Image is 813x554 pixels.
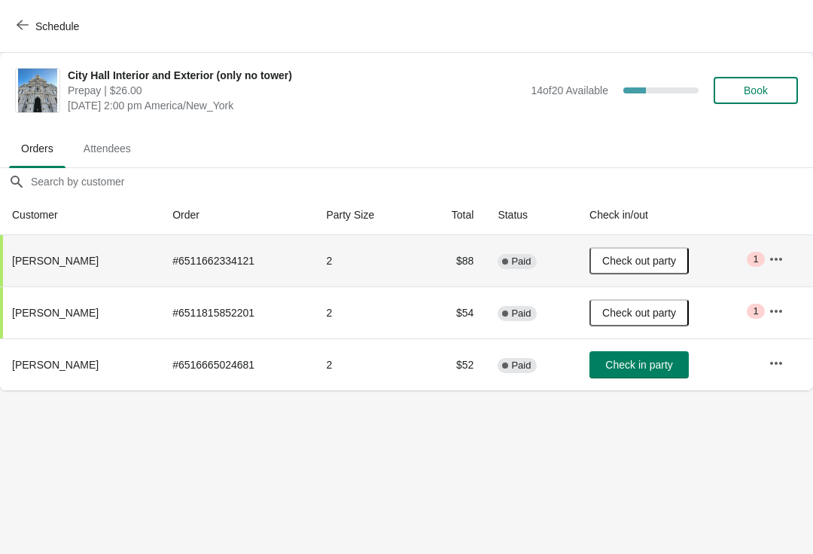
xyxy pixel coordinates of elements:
span: City Hall Interior and Exterior (only no tower) [68,68,523,83]
th: Check in/out [577,195,757,235]
th: Total [419,195,486,235]
td: 2 [314,235,419,286]
th: Status [486,195,577,235]
span: Paid [511,360,531,372]
span: Orders [9,135,65,162]
td: $52 [419,338,486,390]
span: 1 [753,305,758,317]
span: Paid [511,256,531,268]
td: # 6516665024681 [160,338,314,390]
img: City Hall Interior and Exterior (only no tower) [18,69,58,112]
th: Party Size [314,195,419,235]
td: 2 [314,286,419,338]
span: Check in party [605,359,672,371]
button: Book [714,77,798,104]
span: Prepay | $26.00 [68,83,523,98]
span: [DATE] 2:00 pm America/New_York [68,98,523,113]
td: $54 [419,286,486,338]
td: $88 [419,235,486,286]
span: 1 [753,253,758,265]
span: Attendees [72,135,143,162]
button: Check out party [589,299,689,326]
span: Paid [511,308,531,320]
span: Schedule [35,20,79,32]
span: Check out party [602,307,676,319]
button: Schedule [8,13,91,40]
td: 2 [314,338,419,390]
th: Order [160,195,314,235]
td: # 6511662334121 [160,235,314,286]
input: Search by customer [30,168,813,195]
span: 14 of 20 Available [531,84,608,96]
button: Check out party [589,247,689,274]
span: [PERSON_NAME] [12,307,99,319]
span: Book [744,84,768,96]
td: # 6511815852201 [160,286,314,338]
span: [PERSON_NAME] [12,255,99,267]
span: [PERSON_NAME] [12,359,99,371]
button: Check in party [589,351,689,378]
span: Check out party [602,255,676,267]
